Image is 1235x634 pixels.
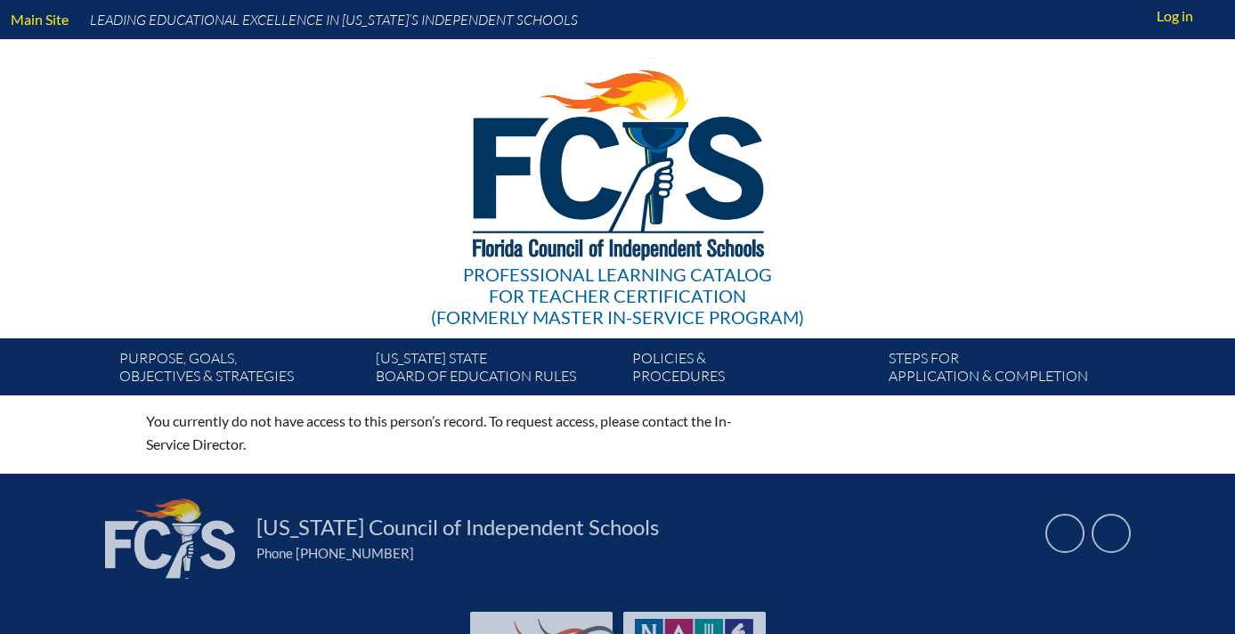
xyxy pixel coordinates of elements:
a: Purpose, goals,objectives & strategies [112,345,369,395]
img: FCIS_logo_white [105,499,235,579]
div: Professional Learning Catalog (formerly Master In-service Program) [431,264,804,328]
span: Log in [1157,5,1193,27]
img: FCISlogo221.eps [434,39,801,282]
a: Main Site [4,7,76,31]
a: [US_STATE] Council of Independent Schools [249,513,666,541]
a: [US_STATE] StateBoard of Education rules [369,345,625,395]
a: Steps forapplication & completion [882,345,1138,395]
a: Professional Learning Catalog for Teacher Certification(formerly Master In-service Program) [424,36,811,331]
p: You currently do not have access to this person’s record. To request access, please contact the I... [146,410,773,456]
span: for Teacher Certification [489,285,746,306]
a: Policies &Procedures [625,345,882,395]
div: Phone [PHONE_NUMBER] [256,545,1024,561]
